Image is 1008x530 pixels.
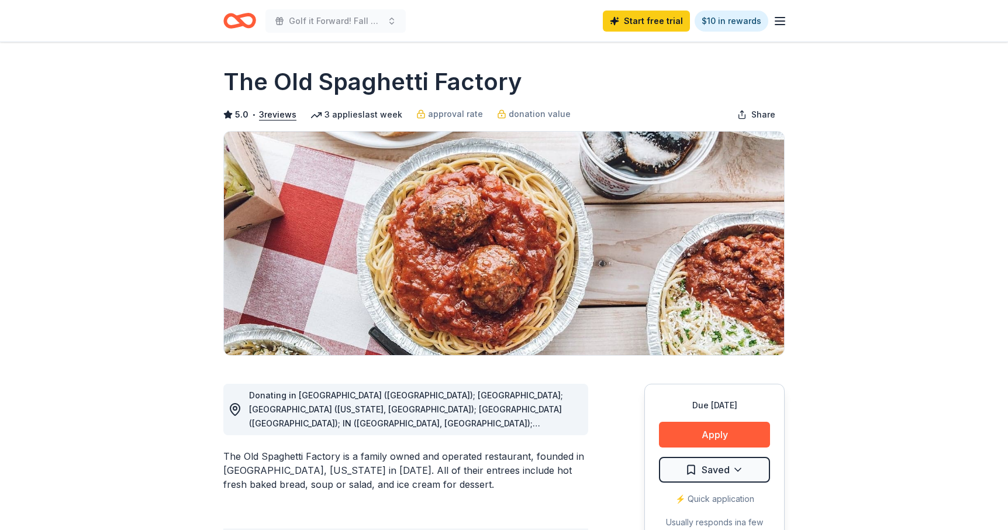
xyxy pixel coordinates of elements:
button: Share [728,103,785,126]
button: 3reviews [259,108,296,122]
button: Apply [659,422,770,448]
div: The Old Spaghetti Factory is a family owned and operated restaurant, founded in [GEOGRAPHIC_DATA]... [223,449,588,491]
div: ⚡️ Quick application [659,492,770,506]
button: Saved [659,457,770,483]
span: Golf it Forward! Fall Auction [289,14,382,28]
span: 5.0 [235,108,248,122]
img: Image for The Old Spaghetti Factory [224,132,784,355]
h1: The Old Spaghetti Factory [223,66,522,98]
span: donation value [509,107,571,121]
a: Home [223,7,256,35]
span: Saved [702,462,730,477]
div: 3 applies last week [310,108,402,122]
div: Due [DATE] [659,398,770,412]
button: Golf it Forward! Fall Auction [265,9,406,33]
a: donation value [497,107,571,121]
span: approval rate [428,107,483,121]
a: approval rate [416,107,483,121]
span: • [252,110,256,119]
a: $10 in rewards [695,11,768,32]
span: Share [751,108,775,122]
a: Start free trial [603,11,690,32]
